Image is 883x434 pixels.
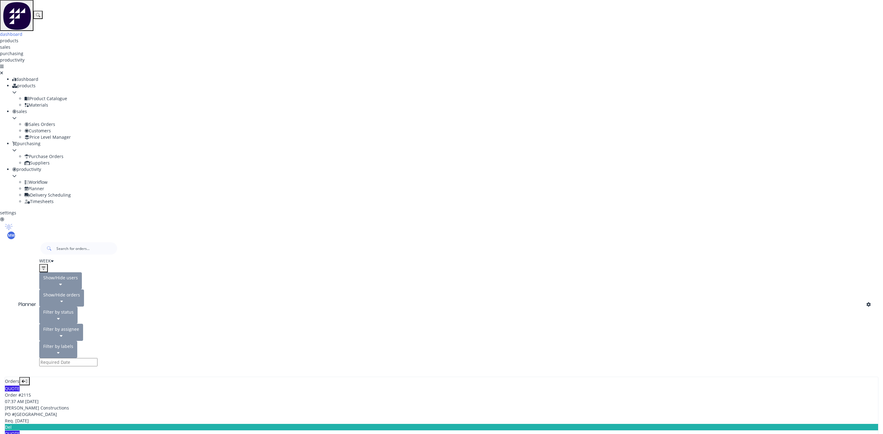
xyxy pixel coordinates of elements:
[5,424,878,430] div: Del
[43,309,74,315] div: Filter by status
[12,108,883,115] div: sales
[39,307,78,324] button: Filter by status
[43,292,80,298] div: Show/Hide orders
[12,166,883,172] div: productivity
[25,127,883,134] div: Customers
[5,405,878,411] div: [PERSON_NAME] Constructions
[5,392,878,398] div: Order # 2115
[39,258,51,264] span: WEEK
[25,95,883,102] div: Product Catalogue
[25,102,883,108] div: Materials
[8,233,15,238] span: MW
[39,289,84,307] button: Show/Hide orders
[43,343,73,349] div: Filter by labels
[39,358,97,366] input: Required Date
[25,160,883,166] div: Suppliers
[25,185,883,192] div: Planner
[25,198,883,205] div: Timesheets
[5,398,878,405] div: 07:37 AM [DATE]
[25,121,883,127] div: Sales Orders
[25,179,883,185] div: Workflow
[5,418,29,424] span: Req. [DATE]
[12,76,883,82] div: dashboard
[43,326,79,332] div: Filter by assignee
[5,378,19,384] span: Orders
[39,341,77,358] button: Filter by labels
[25,192,883,198] div: Delivery Scheduling
[39,272,82,289] button: Show/Hide users
[2,1,31,30] img: Factory
[56,242,117,255] input: Search for orders...
[12,140,883,147] div: purchasing
[5,386,20,391] span: QUOTE
[12,82,883,89] div: products
[25,134,883,140] div: Price Level Manager
[5,411,878,417] div: PO #[GEOGRAPHIC_DATA]
[18,301,39,308] div: Planner
[43,274,78,281] div: Show/Hide users
[25,153,883,160] div: Purchase Orders
[39,324,83,341] button: Filter by assignee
